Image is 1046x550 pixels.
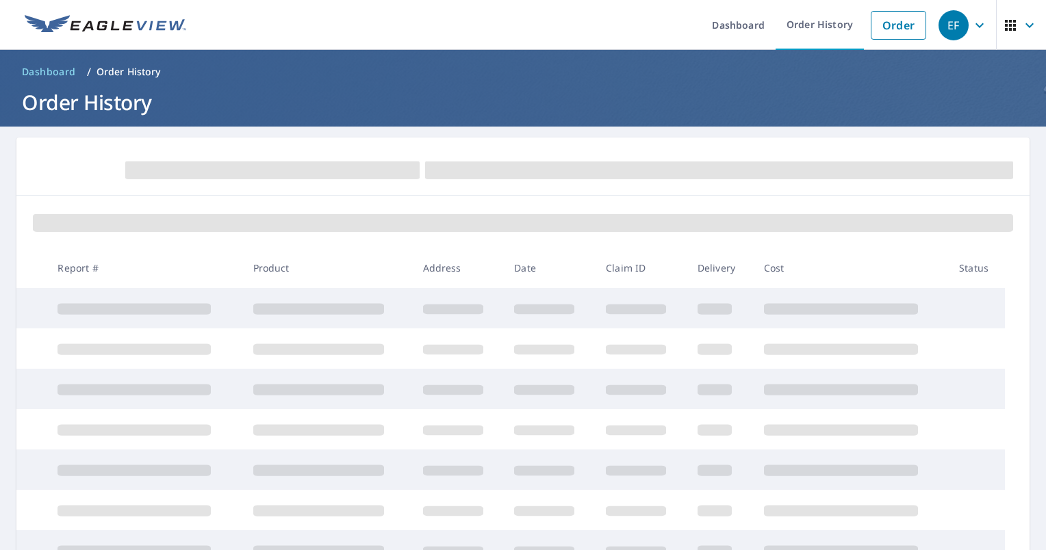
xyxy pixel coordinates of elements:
div: EF [939,10,969,40]
nav: breadcrumb [16,61,1030,83]
th: Cost [753,248,948,288]
th: Delivery [687,248,753,288]
th: Date [503,248,595,288]
p: Order History [97,65,161,79]
h1: Order History [16,88,1030,116]
th: Claim ID [595,248,687,288]
span: Dashboard [22,65,76,79]
th: Address [412,248,504,288]
a: Dashboard [16,61,81,83]
a: Order [871,11,926,40]
li: / [87,64,91,80]
th: Report # [47,248,242,288]
th: Product [242,248,412,288]
img: EV Logo [25,15,186,36]
th: Status [948,248,1005,288]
